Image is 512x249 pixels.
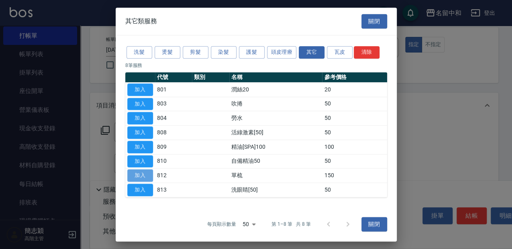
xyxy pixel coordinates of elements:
[183,46,208,59] button: 剪髮
[127,112,153,125] button: 加入
[127,98,153,110] button: 加入
[126,46,152,59] button: 洗髮
[155,83,192,97] td: 801
[239,46,265,59] button: 護髮
[322,111,387,126] td: 50
[229,126,322,140] td: 活綠激素[50]
[155,168,192,183] td: 812
[127,141,153,153] button: 加入
[125,62,387,69] p: 8 筆服務
[229,83,322,97] td: 潤絲20
[211,46,237,59] button: 染髮
[155,72,192,83] th: 代號
[155,126,192,140] td: 808
[322,154,387,168] td: 50
[155,46,180,59] button: 燙髮
[192,72,229,83] th: 類別
[322,140,387,154] td: 100
[299,46,324,59] button: 其它
[271,221,310,228] p: 第 1–8 筆 共 8 筆
[361,217,387,232] button: 關閉
[127,126,153,139] button: 加入
[354,46,379,59] button: 清除
[322,97,387,111] td: 50
[127,184,153,196] button: 加入
[155,154,192,168] td: 810
[127,83,153,96] button: 加入
[322,168,387,183] td: 150
[239,213,259,235] div: 50
[127,155,153,168] button: 加入
[322,72,387,83] th: 參考價格
[155,97,192,111] td: 803
[327,46,353,59] button: 瓦皮
[322,126,387,140] td: 50
[207,221,236,228] p: 每頁顯示數量
[125,17,157,25] span: 其它類服務
[155,140,192,154] td: 809
[229,111,322,126] td: 勞水
[361,14,387,29] button: 關閉
[322,183,387,197] td: 50
[229,97,322,111] td: 吹捲
[155,111,192,126] td: 804
[322,83,387,97] td: 20
[229,154,322,168] td: 自備精油50
[267,46,297,59] button: 頭皮理療
[155,183,192,197] td: 813
[229,140,322,154] td: 精油[SPA]100
[229,168,322,183] td: 單梳
[127,170,153,182] button: 加入
[229,72,322,83] th: 名稱
[229,183,322,197] td: 洗眼睛[50]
